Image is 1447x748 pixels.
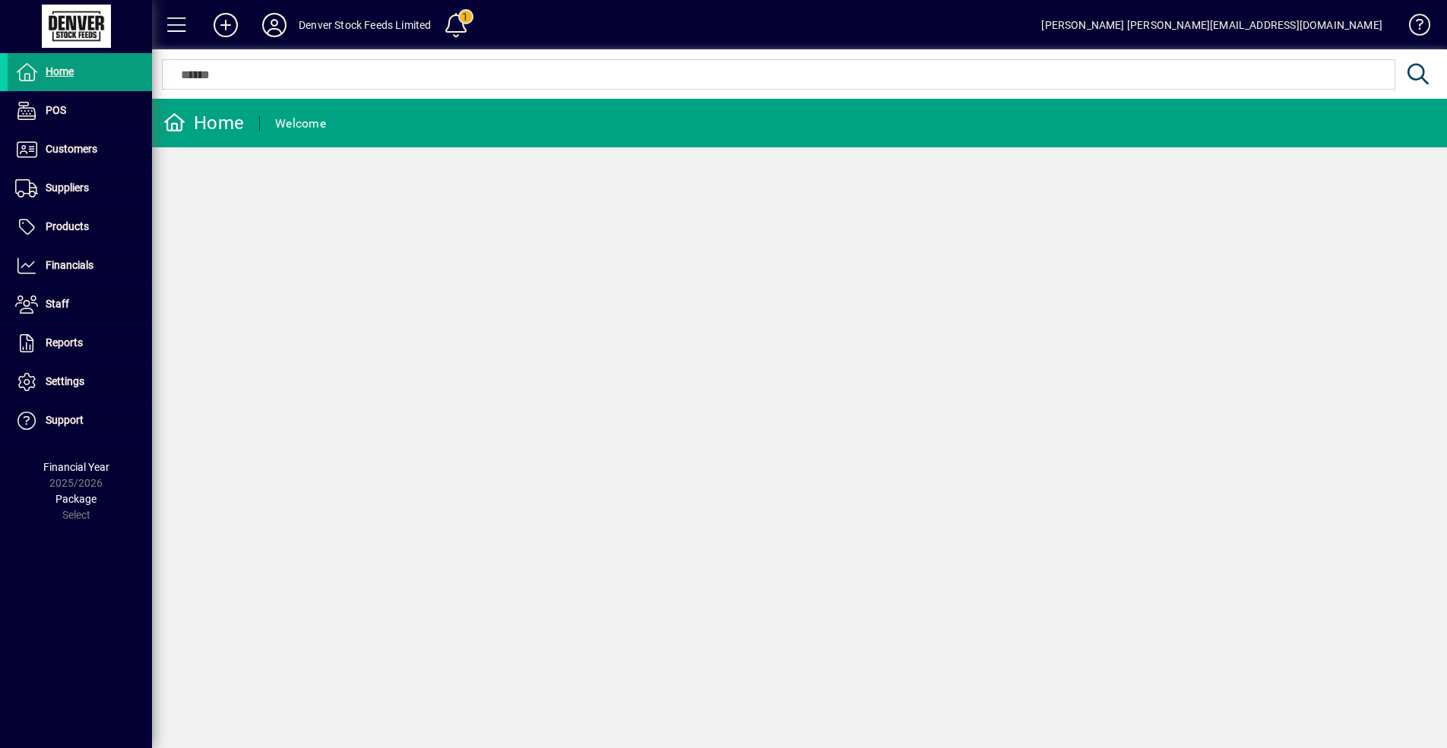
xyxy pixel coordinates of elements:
[8,247,152,285] a: Financials
[46,65,74,77] span: Home
[8,286,152,324] a: Staff
[275,112,326,136] div: Welcome
[299,13,432,37] div: Denver Stock Feeds Limited
[8,324,152,362] a: Reports
[43,461,109,473] span: Financial Year
[8,402,152,440] a: Support
[46,104,66,116] span: POS
[46,414,84,426] span: Support
[46,336,83,349] span: Reports
[46,259,93,271] span: Financials
[8,92,152,130] a: POS
[250,11,299,39] button: Profile
[46,143,97,155] span: Customers
[1041,13,1382,37] div: [PERSON_NAME] [PERSON_NAME][EMAIL_ADDRESS][DOMAIN_NAME]
[8,363,152,401] a: Settings
[8,208,152,246] a: Products
[46,181,89,194] span: Suppliers
[201,11,250,39] button: Add
[163,111,244,135] div: Home
[55,493,97,505] span: Package
[46,375,84,387] span: Settings
[8,169,152,207] a: Suppliers
[46,220,89,232] span: Products
[1398,3,1428,52] a: Knowledge Base
[46,298,69,310] span: Staff
[8,131,152,169] a: Customers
